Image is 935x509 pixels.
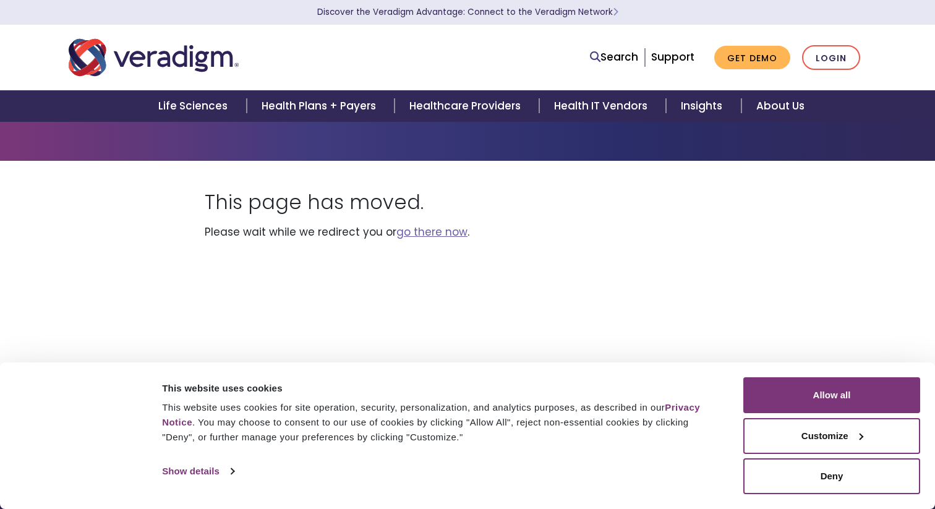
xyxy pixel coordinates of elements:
[205,224,730,241] p: Please wait while we redirect you or .
[69,37,239,78] img: Veradigm logo
[651,49,694,64] a: Support
[539,90,666,122] a: Health IT Vendors
[743,458,920,494] button: Deny
[741,90,819,122] a: About Us
[162,381,715,396] div: This website uses cookies
[590,49,638,66] a: Search
[802,45,860,71] a: Login
[247,90,395,122] a: Health Plans + Payers
[143,90,246,122] a: Life Sciences
[714,46,790,70] a: Get Demo
[743,418,920,454] button: Customize
[205,190,730,214] h1: This page has moved.
[395,90,539,122] a: Healthcare Providers
[317,6,618,18] a: Discover the Veradigm Advantage: Connect to the Veradigm NetworkLearn More
[396,225,467,239] a: go there now
[613,6,618,18] span: Learn More
[666,90,741,122] a: Insights
[162,400,715,445] div: This website uses cookies for site operation, security, personalization, and analytics purposes, ...
[162,462,234,481] a: Show details
[743,377,920,413] button: Allow all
